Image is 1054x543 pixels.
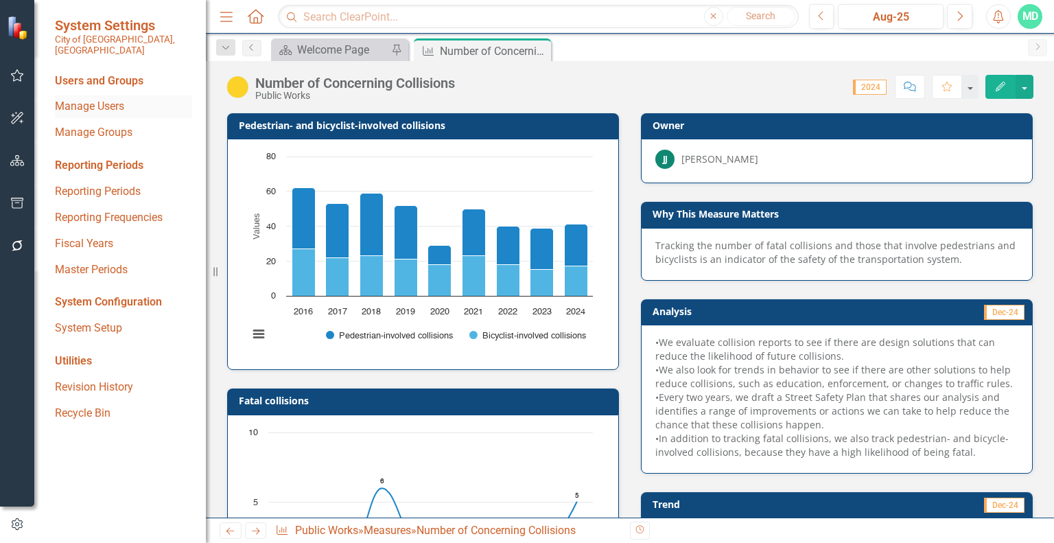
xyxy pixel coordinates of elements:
[655,239,1018,266] p: Tracking the number of fatal collisions and those that involve pedestrians and bicyclists is an i...
[565,224,588,266] path: 2024, 24. Pedestrian-involved collisions.
[655,150,675,169] div: JJ
[326,204,349,258] path: 2017, 31. Pedestrian-involved collisions.
[746,10,775,21] span: Search
[239,395,612,406] h3: Fatal collisions
[328,308,347,316] text: 2017
[464,308,483,316] text: 2021
[530,229,554,270] path: 2023, 24. Pedestrian-involved collisions.
[255,91,455,101] div: Public Works
[396,308,415,316] text: 2019
[292,249,588,297] g: Bicyclist-involved collisions, bar series 2 of 2 with 9 bars.
[653,499,800,509] h3: Trend
[275,523,620,539] div: » »
[242,150,605,356] div: Chart. Highcharts interactive chart.
[395,259,418,297] path: 2019, 21. Bicyclist-involved collisions.
[55,184,192,200] a: Reporting Periods
[428,265,452,297] path: 2020, 18. Bicyclist-involved collisions.
[532,308,552,316] text: 2023
[55,34,192,56] small: City of [GEOGRAPHIC_DATA], [GEOGRAPHIC_DATA]
[297,41,388,58] div: Welcome Page
[984,305,1024,320] span: Dec-24
[838,4,944,29] button: Aug-25
[266,152,276,161] text: 80
[681,152,758,166] div: [PERSON_NAME]
[55,158,192,174] div: Reporting Periods
[575,492,579,499] text: 5
[294,308,313,316] text: 2016
[566,308,585,316] text: 2024
[55,294,192,310] div: System Configuration
[326,330,454,340] button: Show Pedestrian-involved collisions
[655,432,1018,459] div: •In addition to tracking fatal collisions, we also track pedestrian- and bicycle-involved collisi...
[55,321,192,336] a: System Setup
[380,478,384,485] text: 6
[395,206,418,259] path: 2019, 31. Pedestrian-involved collisions.
[653,209,1026,219] h3: Why This Measure Matters
[364,524,411,537] a: Measures
[249,325,268,344] button: View chart menu, Chart
[362,308,381,316] text: 2018
[727,7,795,26] button: Search
[253,213,261,240] text: Values
[565,266,588,297] path: 2024, 17. Bicyclist-involved collisions.
[55,406,192,421] a: Recycle Bin
[278,5,798,29] input: Search ClearPoint...
[55,354,192,369] div: Utilities
[55,17,192,34] span: System Settings
[428,246,452,265] path: 2020, 11. Pedestrian-involved collisions.
[497,265,520,297] path: 2022, 18. Bicyclist-involved collisions.
[253,498,258,507] text: 5
[1018,4,1042,29] button: MD
[292,188,316,249] path: 2016, 35. Pedestrian-involved collisions.
[292,249,316,297] path: 2016, 27. Bicyclist-involved collisions.
[239,120,612,130] h3: Pedestrian- and bicyclist-involved collisions
[469,330,587,340] button: Show Bicyclist-involved collisions
[266,187,276,196] text: 60
[255,76,455,91] div: Number of Concerning Collisions
[843,9,939,25] div: Aug-25
[497,227,520,265] path: 2022, 22. Pedestrian-involved collisions.
[430,308,449,316] text: 2020
[55,210,192,226] a: Reporting Frequencies
[530,270,554,297] path: 2023, 15. Bicyclist-involved collisions.
[274,41,388,58] a: Welcome Page
[266,257,276,266] text: 20
[55,380,192,395] a: Revision History
[7,16,31,40] img: ClearPoint Strategy
[55,99,192,115] a: Manage Users
[984,498,1024,513] span: Dec-24
[271,292,276,301] text: 0
[653,306,833,316] h3: Analysis
[242,150,600,356] svg: Interactive chart
[55,262,192,278] a: Master Periods
[226,76,248,98] img: Caution
[655,336,1018,363] div: •We evaluate collision reports to see if there are design solutions that can reduce the likelihoo...
[417,524,576,537] div: Number of Concerning Collisions
[55,236,192,252] a: Fiscal Years
[360,194,384,256] path: 2018, 36. Pedestrian-involved collisions.
[655,363,1018,391] div: •We also look for trends in behavior to see if there are other solutions to help reduce collision...
[853,80,887,95] span: 2024
[266,222,276,231] text: 40
[295,524,358,537] a: Public Works
[655,391,1018,432] div: •Every two years, we draft a Street Safety Plan that shares our analysis and identifies a range o...
[440,43,548,60] div: Number of Concerning Collisions
[248,428,258,437] text: 10
[292,188,588,270] g: Pedestrian-involved collisions, bar series 1 of 2 with 9 bars.
[55,73,192,89] div: Users and Groups
[462,209,486,256] path: 2021, 27. Pedestrian-involved collisions.
[55,125,192,141] a: Manage Groups
[498,308,517,316] text: 2022
[462,256,486,297] path: 2021, 23. Bicyclist-involved collisions.
[326,258,349,297] path: 2017, 22. Bicyclist-involved collisions.
[360,256,384,297] path: 2018, 23. Bicyclist-involved collisions.
[653,120,1026,130] h3: Owner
